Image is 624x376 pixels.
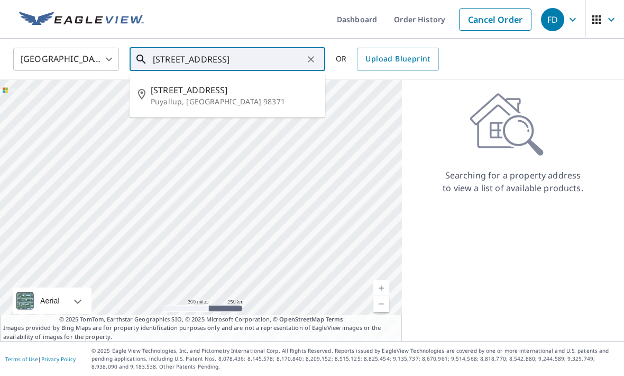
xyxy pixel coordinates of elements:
[373,296,389,312] a: Current Level 5, Zoom Out
[13,288,91,314] div: Aerial
[13,44,119,74] div: [GEOGRAPHIC_DATA]
[279,315,324,323] a: OpenStreetMap
[373,280,389,296] a: Current Level 5, Zoom In
[41,355,76,363] a: Privacy Policy
[37,288,63,314] div: Aerial
[5,356,76,362] p: |
[326,315,343,323] a: Terms
[304,52,318,67] button: Clear
[5,355,38,363] a: Terms of Use
[19,12,144,28] img: EV Logo
[459,8,531,31] a: Cancel Order
[442,169,584,194] p: Searching for a property address to view a list of available products.
[357,48,438,71] a: Upload Blueprint
[153,44,304,74] input: Search by address or latitude-longitude
[541,8,564,31] div: FD
[365,52,430,66] span: Upload Blueprint
[59,315,343,324] span: © 2025 TomTom, Earthstar Geographics SIO, © 2025 Microsoft Corporation, ©
[336,48,439,71] div: OR
[91,347,619,371] p: © 2025 Eagle View Technologies, Inc. and Pictometry International Corp. All Rights Reserved. Repo...
[151,96,317,107] p: Puyallup, [GEOGRAPHIC_DATA] 98371
[151,84,317,96] span: [STREET_ADDRESS]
